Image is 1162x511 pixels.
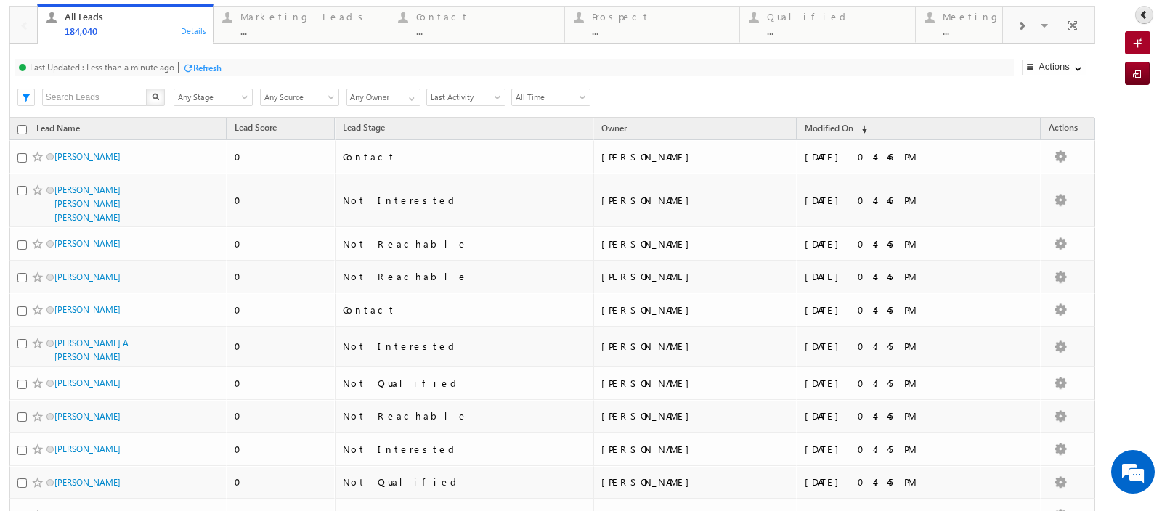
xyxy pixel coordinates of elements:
[601,270,790,283] div: [PERSON_NAME]
[601,123,627,134] span: Owner
[227,120,284,139] a: Lead Score
[343,122,385,133] span: Lead Stage
[915,7,1092,43] a: Meeting...
[17,125,27,134] input: Check all records
[343,303,543,316] div: Contact
[416,25,556,36] div: ...
[30,62,174,73] div: Last Updated : Less than a minute ago
[235,340,328,353] div: 0
[856,123,867,135] span: (sorted descending)
[235,150,328,163] div: 0
[54,184,121,223] a: [PERSON_NAME] [PERSON_NAME] [PERSON_NAME]
[235,377,328,390] div: 0
[240,11,381,23] div: Marketing Leads
[511,89,590,106] a: All Time
[564,7,741,43] a: Prospect...
[54,477,121,488] a: [PERSON_NAME]
[65,11,205,23] div: All Leads
[193,62,222,73] div: Refresh
[37,4,214,44] a: All Leads184,040Details
[240,25,381,36] div: ...
[1022,60,1086,75] button: Actions
[805,237,1004,250] div: [DATE] 04:45 PM
[805,194,1004,207] div: [DATE] 04:46 PM
[426,89,505,106] a: Last Activity
[1041,120,1085,139] span: Actions
[235,303,328,316] div: 0
[601,475,790,488] div: [PERSON_NAME]
[260,88,339,106] div: Lead Source Filter
[174,89,253,106] a: Any Stage
[238,7,273,42] div: Minimize live chat window
[805,340,1004,353] div: [DATE] 04:45 PM
[767,25,907,36] div: ...
[343,377,543,390] div: Not Qualified
[235,270,328,283] div: 0
[343,475,543,488] div: Not Qualified
[54,443,121,454] a: [PERSON_NAME]
[213,7,389,43] a: Marketing Leads...
[65,25,205,36] div: 184,040
[180,24,208,37] div: Details
[235,475,328,488] div: 0
[601,194,790,207] div: [PERSON_NAME]
[805,303,1004,316] div: [DATE] 04:45 PM
[805,377,1004,390] div: [DATE] 04:45 PM
[346,88,419,106] div: Owner Filter
[601,237,790,250] div: [PERSON_NAME]
[427,91,500,104] span: Last Activity
[343,409,543,422] div: Not Reachable
[805,443,1004,456] div: [DATE] 04:45 PM
[235,122,277,133] span: Lead Score
[343,194,543,207] div: Not Interested
[592,25,732,36] div: ...
[42,89,147,106] input: Search Leads
[29,120,87,139] a: Lead Name
[235,194,328,207] div: 0
[260,89,339,106] a: Any Source
[343,150,543,163] div: Contact
[767,11,907,23] div: Qualified
[601,409,790,422] div: [PERSON_NAME]
[235,443,328,456] div: 0
[601,377,790,390] div: [PERSON_NAME]
[25,76,61,95] img: d_60004797649_company_0_60004797649
[54,238,121,249] a: [PERSON_NAME]
[401,89,419,104] a: Show All Items
[601,443,790,456] div: [PERSON_NAME]
[797,120,874,139] a: Modified On (sorted descending)
[235,409,328,422] div: 0
[739,7,916,43] a: Qualified...
[512,91,585,104] span: All Time
[805,475,1004,488] div: [DATE] 04:45 PM
[805,270,1004,283] div: [DATE] 04:45 PM
[805,123,853,134] span: Modified On
[261,91,334,104] span: Any Source
[235,237,328,250] div: 0
[336,120,392,139] a: Lead Stage
[198,400,264,420] em: Start Chat
[805,150,1004,163] div: [DATE] 04:46 PM
[54,304,121,315] a: [PERSON_NAME]
[601,150,790,163] div: [PERSON_NAME]
[152,93,159,100] img: Search
[416,11,556,23] div: Contact
[943,11,1083,23] div: Meeting
[805,409,1004,422] div: [DATE] 04:45 PM
[592,11,732,23] div: Prospect
[343,443,543,456] div: Not Interested
[54,338,129,362] a: [PERSON_NAME] A [PERSON_NAME]
[343,237,543,250] div: Not Reachable
[54,151,121,162] a: [PERSON_NAME]
[174,91,248,104] span: Any Stage
[174,88,253,106] div: Lead Stage Filter
[343,270,543,283] div: Not Reachable
[54,377,121,388] a: [PERSON_NAME]
[601,303,790,316] div: [PERSON_NAME]
[76,76,244,95] div: Chat with us now
[346,89,420,106] input: Type to Search
[389,7,565,43] a: Contact...
[601,340,790,353] div: [PERSON_NAME]
[943,25,1083,36] div: ...
[19,134,265,389] textarea: Type your message and hit 'Enter'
